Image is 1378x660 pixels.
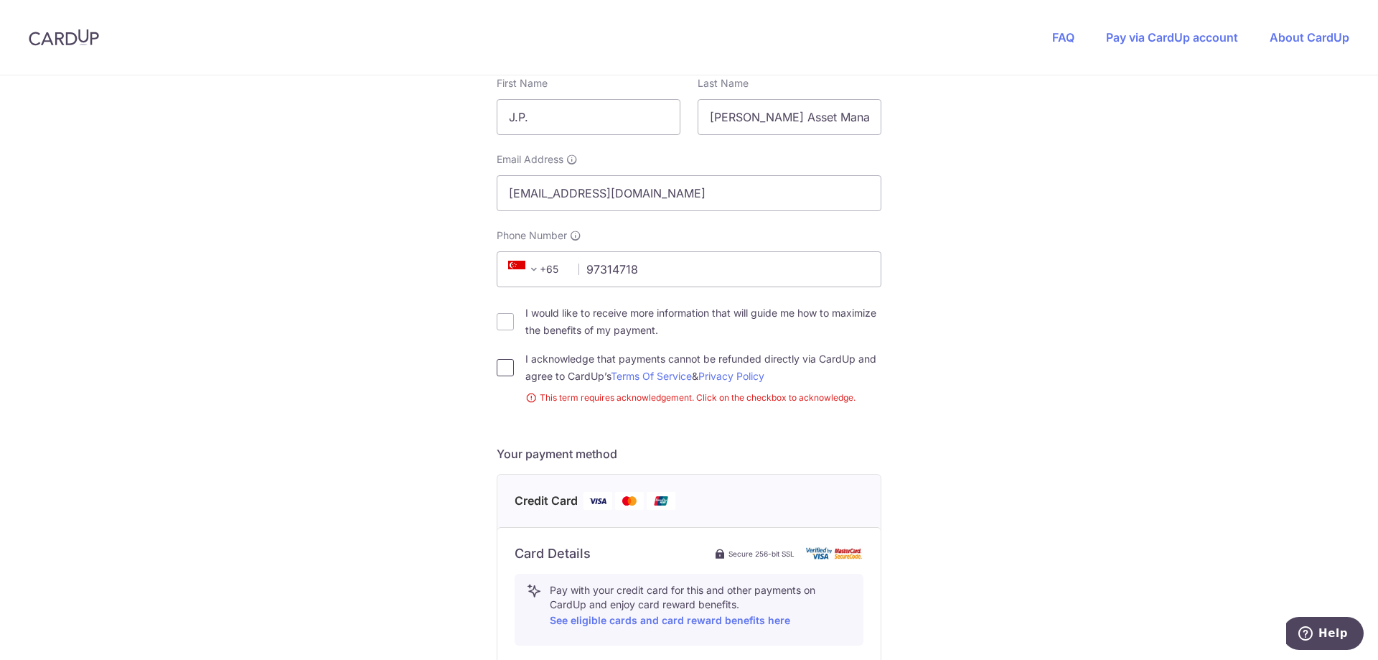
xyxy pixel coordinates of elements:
iframe: Opens a widget where you can find more information [1286,617,1364,653]
label: I would like to receive more information that will guide me how to maximize the benefits of my pa... [525,305,881,339]
span: Credit Card [515,492,578,510]
h6: Card Details [515,545,591,562]
a: See eligible cards and card reward benefits here [550,614,790,626]
h5: Your payment method [497,445,881,463]
input: First name [497,99,680,135]
a: About CardUp [1270,30,1349,45]
span: Phone Number [497,228,567,243]
a: FAQ [1052,30,1074,45]
small: This term requires acknowledgement. Click on the checkbox to acknowledge. [525,391,881,405]
a: Privacy Policy [698,370,764,382]
img: Visa [583,492,612,510]
span: Secure 256-bit SSL [728,548,795,559]
input: Email address [497,175,881,211]
span: +65 [504,261,568,278]
img: CardUp [29,29,99,46]
span: Email Address [497,152,563,167]
label: I acknowledge that payments cannot be refunded directly via CardUp and agree to CardUp’s & [525,350,881,385]
img: Mastercard [615,492,644,510]
p: Pay with your credit card for this and other payments on CardUp and enjoy card reward benefits. [550,583,851,629]
input: Last name [698,99,881,135]
img: card secure [806,547,863,559]
a: Pay via CardUp account [1106,30,1238,45]
img: Union Pay [647,492,675,510]
span: +65 [508,261,543,278]
a: Terms Of Service [611,370,692,382]
label: Last Name [698,76,749,90]
label: First Name [497,76,548,90]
